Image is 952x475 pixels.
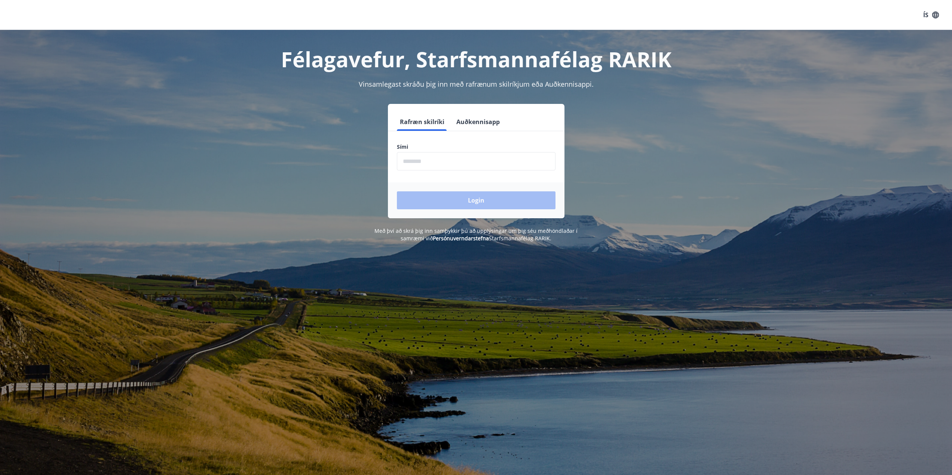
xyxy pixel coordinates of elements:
label: Sími [397,143,555,151]
h1: Félagavefur, Starfsmannafélag RARIK [216,45,737,73]
a: Persónuverndarstefna [433,235,489,242]
button: Auðkennisapp [453,113,503,131]
span: Vinsamlegast skráðu þig inn með rafrænum skilríkjum eða Auðkennisappi. [359,80,594,89]
button: ÍS [919,8,943,22]
button: Rafræn skilríki [397,113,447,131]
span: Með því að skrá þig inn samþykkir þú að upplýsingar um þig séu meðhöndlaðar í samræmi við Starfsm... [374,227,578,242]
